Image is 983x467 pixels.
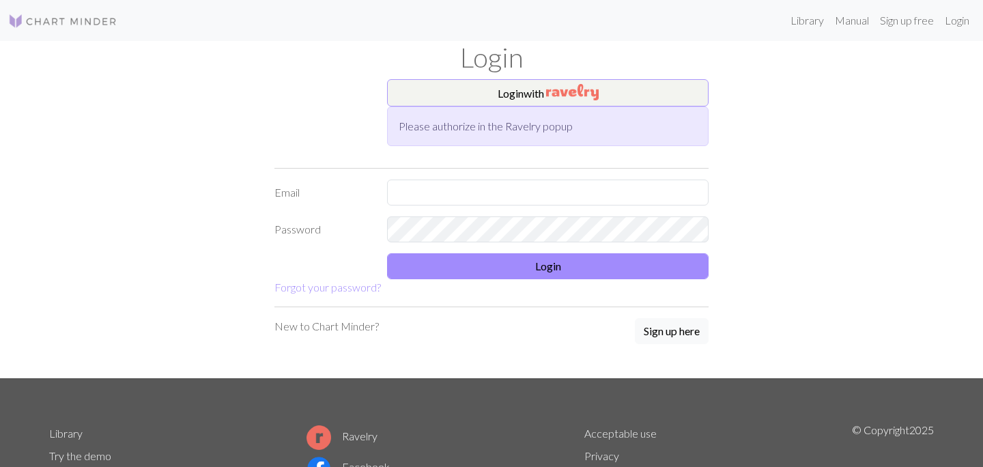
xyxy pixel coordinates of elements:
[387,79,709,107] button: Loginwith
[584,427,657,440] a: Acceptable use
[584,449,619,462] a: Privacy
[635,318,709,344] button: Sign up here
[307,425,331,450] img: Ravelry logo
[785,7,829,34] a: Library
[8,13,117,29] img: Logo
[274,281,381,294] a: Forgot your password?
[274,318,379,335] p: New to Chart Minder?
[874,7,939,34] a: Sign up free
[635,318,709,345] a: Sign up here
[387,107,709,146] div: Please authorize in the Ravelry popup
[387,253,709,279] button: Login
[49,449,111,462] a: Try the demo
[939,7,975,34] a: Login
[49,427,83,440] a: Library
[41,41,942,74] h1: Login
[546,84,599,100] img: Ravelry
[266,180,379,206] label: Email
[266,216,379,242] label: Password
[307,429,377,442] a: Ravelry
[829,7,874,34] a: Manual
